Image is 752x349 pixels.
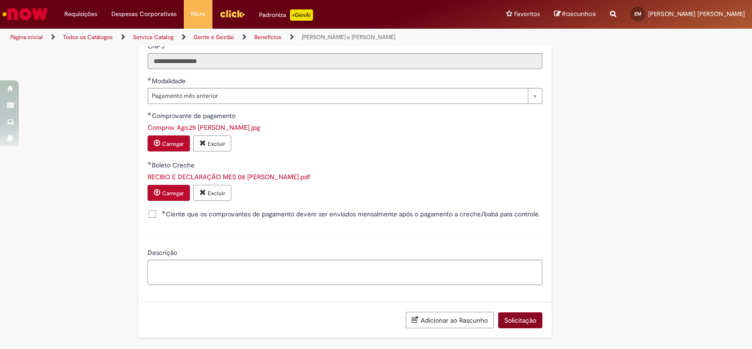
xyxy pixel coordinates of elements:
span: Comprovante de pagamento [152,111,237,120]
small: Carregar [162,190,184,197]
span: Ciente que os comprovantes de pagamento devem ser enviados mensalmente após o pagamento a creche/... [162,209,540,219]
span: Despesas Corporativas [111,9,177,19]
span: Pagamento mês anterior [152,88,523,103]
label: Somente leitura - CNPJ [148,41,166,51]
span: Modalidade [152,77,188,85]
small: Carregar [162,140,184,148]
button: Carregar anexo de Comprovante de pagamento Required [148,135,190,151]
a: Rascunhos [554,10,596,19]
small: Excluir [208,140,225,148]
span: Somente leitura - CNPJ [148,42,166,50]
a: Service Catalog [133,33,173,41]
span: Rascunhos [562,9,596,18]
span: Favoritos [514,9,540,19]
a: Download de Comprov Ago.25 Laura Monteiro.jpg [148,123,260,132]
a: Todos os Catálogos [63,33,113,41]
button: Excluir anexo RECIBO E DECLARAÇÃO MES 08 LAURA MONTEIRO.pdf [193,185,231,201]
span: Obrigatório Preenchido [148,112,152,116]
a: [PERSON_NAME] e [PERSON_NAME] [302,33,395,41]
img: ServiceNow [1,5,49,24]
span: Obrigatório Preenchido [148,77,152,81]
a: Página inicial [10,33,43,41]
span: [PERSON_NAME] [PERSON_NAME] [648,10,745,18]
span: Obrigatório Preenchido [148,161,152,165]
button: Excluir anexo Comprov Ago.25 Laura Monteiro.jpg [193,135,231,151]
button: Solicitação [498,312,542,328]
button: Adicionar ao Rascunho [406,312,494,328]
span: Boleto Creche [152,161,196,169]
span: Requisições [64,9,97,19]
p: +GenAi [290,9,313,21]
ul: Trilhas de página [7,29,494,46]
span: More [191,9,205,19]
span: EM [634,11,642,17]
img: click_logo_yellow_360x200.png [219,7,245,21]
span: Obrigatório Preenchido [162,210,166,214]
div: Padroniza [259,9,313,21]
a: Benefícios [254,33,282,41]
textarea: Descrição [148,260,542,285]
button: Carregar anexo de Boleto Creche Required [148,185,190,201]
a: Gente e Gestão [194,33,234,41]
a: Download de RECIBO E DECLARAÇÃO MES 08 LAURA MONTEIRO.pdf [148,173,310,181]
small: Excluir [208,190,225,197]
input: CNPJ [148,53,542,69]
span: Descrição [148,248,179,257]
